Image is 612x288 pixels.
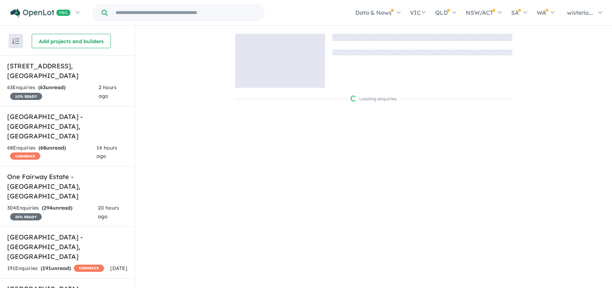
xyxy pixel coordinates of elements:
span: 68 [40,145,46,151]
img: sort.svg [12,38,19,44]
h5: [GEOGRAPHIC_DATA] - [GEOGRAPHIC_DATA] , [GEOGRAPHIC_DATA] [7,232,127,261]
strong: ( unread) [41,265,71,271]
div: 304 Enquir ies [7,204,98,221]
span: wisteria... [567,9,593,16]
div: 68 Enquir ies [7,144,96,161]
strong: ( unread) [39,145,66,151]
h5: One Fairway Estate - [GEOGRAPHIC_DATA] , [GEOGRAPHIC_DATA] [7,172,127,201]
span: 63 [40,84,46,91]
div: 191 Enquir ies [7,264,104,273]
span: CASHBACK [10,152,40,160]
div: Loading enquiries [351,95,397,102]
span: 10 % READY [10,93,42,100]
h5: [GEOGRAPHIC_DATA] - [GEOGRAPHIC_DATA] , [GEOGRAPHIC_DATA] [7,112,127,141]
strong: ( unread) [38,84,66,91]
span: 35 % READY [10,213,42,220]
span: 191 [42,265,51,271]
span: 2 hours ago [99,84,117,99]
img: Openlot PRO Logo White [10,9,71,18]
div: 63 Enquir ies [7,83,99,101]
span: 20 hours ago [98,205,119,220]
span: CASHBACK [74,265,104,272]
strong: ( unread) [42,205,72,211]
span: 294 [44,205,53,211]
input: Try estate name, suburb, builder or developer [109,5,262,20]
span: [DATE] [110,265,127,271]
h5: [STREET_ADDRESS] , [GEOGRAPHIC_DATA] [7,61,127,81]
button: Add projects and builders [32,34,111,48]
span: 14 hours ago [96,145,117,160]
